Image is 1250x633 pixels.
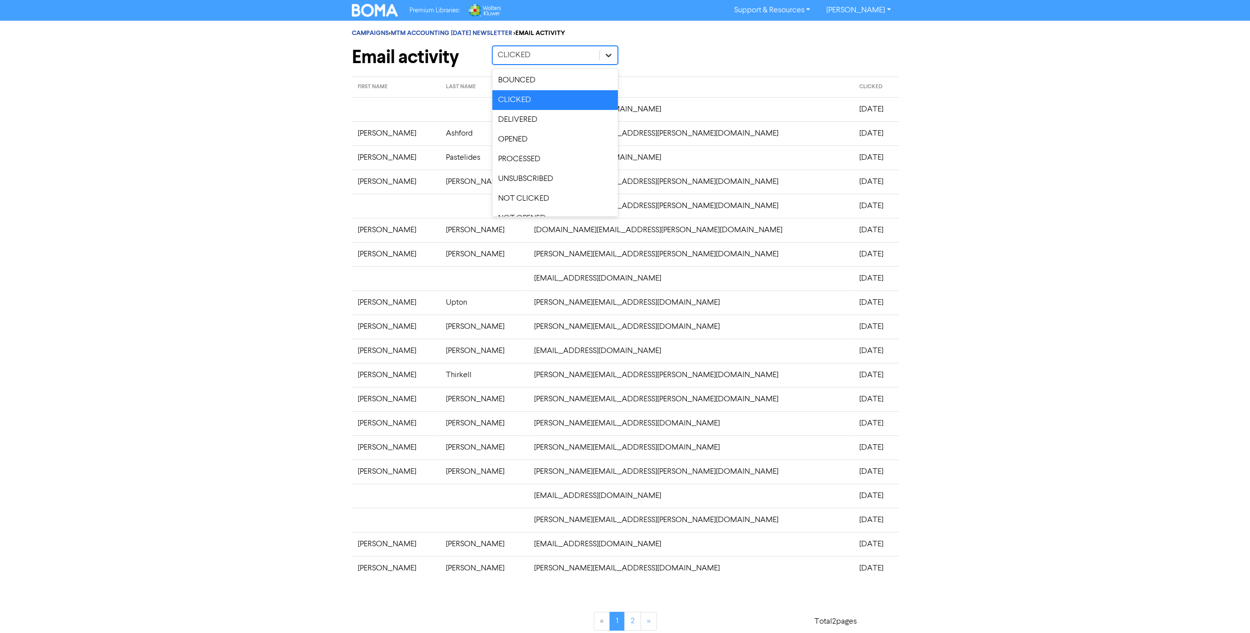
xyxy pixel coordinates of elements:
[853,266,898,290] td: [DATE]
[352,315,440,339] td: [PERSON_NAME]
[528,194,853,218] td: [PERSON_NAME][EMAIL_ADDRESS][PERSON_NAME][DOMAIN_NAME]
[853,459,898,484] td: [DATE]
[853,218,898,242] td: [DATE]
[853,97,898,121] td: [DATE]
[492,149,618,169] div: PROCESSED
[853,121,898,145] td: [DATE]
[818,2,898,18] a: [PERSON_NAME]
[528,411,853,435] td: [PERSON_NAME][EMAIL_ADDRESS][DOMAIN_NAME]
[528,484,853,508] td: [EMAIL_ADDRESS][DOMAIN_NAME]
[492,189,618,209] div: NOT CLICKED
[528,532,853,556] td: [EMAIL_ADDRESS][DOMAIN_NAME]
[439,339,528,363] td: [PERSON_NAME]
[498,49,531,61] div: CLICKED
[352,411,440,435] td: [PERSON_NAME]
[528,459,853,484] td: [PERSON_NAME][EMAIL_ADDRESS][PERSON_NAME][DOMAIN_NAME]
[352,532,440,556] td: [PERSON_NAME]
[528,145,853,170] td: [EMAIL_ADDRESS][DOMAIN_NAME]
[439,121,528,145] td: Ashford
[726,2,818,18] a: Support & Resources
[352,242,440,266] td: [PERSON_NAME]
[352,290,440,315] td: [PERSON_NAME]
[352,46,477,69] h1: Email activity
[492,110,618,130] div: DELIVERED
[439,411,528,435] td: [PERSON_NAME]
[853,242,898,266] td: [DATE]
[1201,586,1250,633] iframe: Chat Widget
[439,387,528,411] td: [PERSON_NAME]
[409,7,460,14] span: Premium Libraries:
[528,339,853,363] td: [EMAIL_ADDRESS][DOMAIN_NAME]
[352,363,440,387] td: [PERSON_NAME]
[439,170,528,194] td: [PERSON_NAME]
[492,169,618,189] div: UNSUBSCRIBED
[352,459,440,484] td: [PERSON_NAME]
[641,612,657,631] a: »
[853,315,898,339] td: [DATE]
[528,556,853,580] td: [PERSON_NAME][EMAIL_ADDRESS][DOMAIN_NAME]
[853,194,898,218] td: [DATE]
[439,532,528,556] td: [PERSON_NAME]
[528,242,853,266] td: [PERSON_NAME][EMAIL_ADDRESS][PERSON_NAME][DOMAIN_NAME]
[528,508,853,532] td: [PERSON_NAME][EMAIL_ADDRESS][PERSON_NAME][DOMAIN_NAME]
[352,339,440,363] td: [PERSON_NAME]
[853,363,898,387] td: [DATE]
[492,130,618,149] div: OPENED
[528,435,853,459] td: [PERSON_NAME][EMAIL_ADDRESS][DOMAIN_NAME]
[853,532,898,556] td: [DATE]
[853,339,898,363] td: [DATE]
[439,145,528,170] td: Pastelides
[853,411,898,435] td: [DATE]
[853,508,898,532] td: [DATE]
[352,556,440,580] td: [PERSON_NAME]
[439,363,528,387] td: Thirkell
[528,290,853,315] td: [PERSON_NAME][EMAIL_ADDRESS][DOMAIN_NAME]
[814,616,857,628] p: Total 2 pages
[439,556,528,580] td: [PERSON_NAME]
[528,387,853,411] td: [PERSON_NAME][EMAIL_ADDRESS][PERSON_NAME][DOMAIN_NAME]
[528,363,853,387] td: [PERSON_NAME][EMAIL_ADDRESS][PERSON_NAME][DOMAIN_NAME]
[853,556,898,580] td: [DATE]
[528,170,853,194] td: [PERSON_NAME][EMAIL_ADDRESS][PERSON_NAME][DOMAIN_NAME]
[528,77,853,98] th: EMAIL
[439,290,528,315] td: Upton
[528,315,853,339] td: [PERSON_NAME][EMAIL_ADDRESS][DOMAIN_NAME]
[352,4,398,17] img: BOMA Logo
[352,77,440,98] th: FIRST NAME
[528,218,853,242] td: [DOMAIN_NAME][EMAIL_ADDRESS][PERSON_NAME][DOMAIN_NAME]
[853,77,898,98] th: CLICKED
[492,209,618,228] div: NOT OPENED
[352,29,899,38] div: > > EMAIL ACTIVITY
[352,170,440,194] td: [PERSON_NAME]
[528,97,853,121] td: [EMAIL_ADDRESS][DOMAIN_NAME]
[352,218,440,242] td: [PERSON_NAME]
[528,121,853,145] td: [PERSON_NAME][EMAIL_ADDRESS][PERSON_NAME][DOMAIN_NAME]
[352,29,389,37] a: CAMPAIGNS
[492,90,618,110] div: CLICKED
[492,70,618,90] div: BOUNCED
[352,145,440,170] td: [PERSON_NAME]
[853,145,898,170] td: [DATE]
[853,387,898,411] td: [DATE]
[609,612,625,631] a: Page 1 is your current page
[352,435,440,459] td: [PERSON_NAME]
[468,4,501,17] img: Wolters Kluwer
[624,612,641,631] a: Page 2
[439,435,528,459] td: [PERSON_NAME]
[439,315,528,339] td: [PERSON_NAME]
[853,435,898,459] td: [DATE]
[439,77,528,98] th: LAST NAME
[853,170,898,194] td: [DATE]
[352,121,440,145] td: [PERSON_NAME]
[439,242,528,266] td: [PERSON_NAME]
[439,218,528,242] td: [PERSON_NAME]
[439,459,528,484] td: [PERSON_NAME]
[853,484,898,508] td: [DATE]
[853,290,898,315] td: [DATE]
[391,29,512,37] a: MTM ACCOUNTING [DATE] NEWSLETTER
[528,266,853,290] td: [EMAIL_ADDRESS][DOMAIN_NAME]
[352,387,440,411] td: [PERSON_NAME]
